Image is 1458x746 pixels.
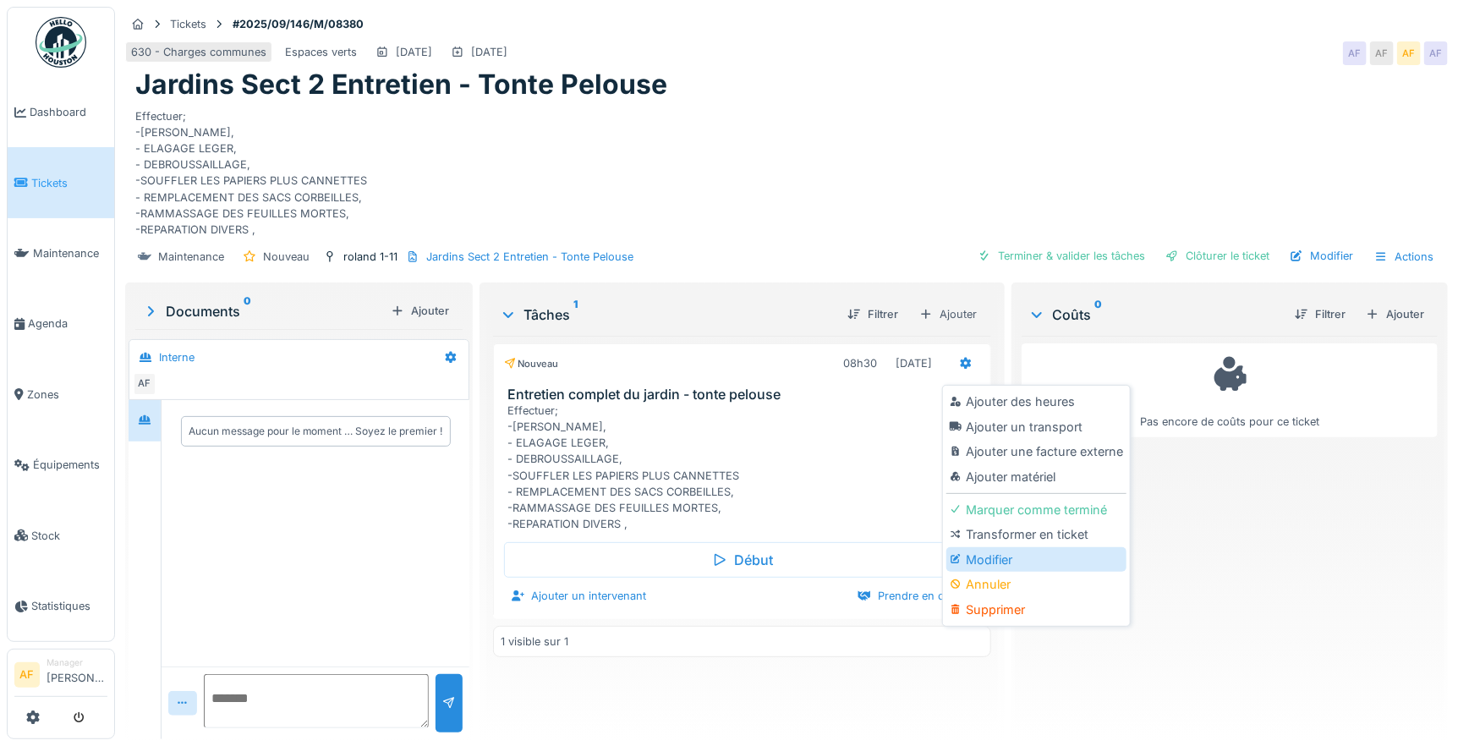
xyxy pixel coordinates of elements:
[1094,304,1102,325] sup: 0
[946,497,1126,523] div: Marquer comme terminé
[946,522,1126,547] div: Transformer en ticket
[896,355,932,371] div: [DATE]
[158,249,224,265] div: Maintenance
[33,245,107,261] span: Maintenance
[1367,244,1441,269] div: Actions
[27,387,107,403] span: Zones
[135,69,667,101] h1: Jardins Sect 2 Entretien - Tonte Pelouse
[507,403,984,533] div: Effectuer; -[PERSON_NAME], - ELAGAGE LEGER, - DEBROUSSAILLAGE, -SOUFFLER LES PAPIERS PLUS CANNETT...
[263,249,310,265] div: Nouveau
[1159,244,1276,267] div: Clôturer le ticket
[189,424,443,439] div: Aucun message pour le moment … Soyez le premier !
[1288,303,1352,326] div: Filtrer
[142,301,384,321] div: Documents
[1359,303,1431,326] div: Ajouter
[226,16,370,32] strong: #2025/09/146/M/08380
[30,104,107,120] span: Dashboard
[1033,351,1427,430] div: Pas encore de coûts pour ce ticket
[426,249,633,265] div: Jardins Sect 2 Entretien - Tonte Pelouse
[1343,41,1367,65] div: AF
[170,16,206,32] div: Tickets
[841,303,905,326] div: Filtrer
[1424,41,1448,65] div: AF
[133,372,156,396] div: AF
[33,457,107,473] span: Équipements
[946,439,1126,464] div: Ajouter une facture externe
[1397,41,1421,65] div: AF
[135,101,1438,239] div: Effectuer; -[PERSON_NAME], - ELAGAGE LEGER, - DEBROUSSAILLAGE, -SOUFFLER LES PAPIERS PLUS CANNETT...
[843,355,877,371] div: 08h30
[14,662,40,688] li: AF
[31,598,107,614] span: Statistiques
[851,584,980,607] div: Prendre en charge
[501,634,568,650] div: 1 visible sur 1
[36,17,86,68] img: Badge_color-CXgf-gQk.svg
[244,301,251,321] sup: 0
[573,304,578,325] sup: 1
[504,542,980,578] div: Début
[507,387,984,403] h3: Entretien complet du jardin - tonte pelouse
[396,44,432,60] div: [DATE]
[912,302,984,326] div: Ajouter
[31,528,107,544] span: Stock
[159,349,195,365] div: Interne
[47,656,107,669] div: Manager
[504,357,558,371] div: Nouveau
[131,44,266,60] div: 630 - Charges communes
[946,464,1126,490] div: Ajouter matériel
[47,656,107,693] li: [PERSON_NAME]
[946,547,1126,573] div: Modifier
[946,597,1126,623] div: Supprimer
[946,389,1126,414] div: Ajouter des heures
[1370,41,1394,65] div: AF
[946,572,1126,597] div: Annuler
[471,44,507,60] div: [DATE]
[946,414,1126,440] div: Ajouter un transport
[971,244,1152,267] div: Terminer & valider les tâches
[343,249,397,265] div: roland 1-11
[1283,244,1360,267] div: Modifier
[384,299,456,322] div: Ajouter
[285,44,357,60] div: Espaces verts
[1028,304,1281,325] div: Coûts
[31,175,107,191] span: Tickets
[28,315,107,332] span: Agenda
[504,584,653,607] div: Ajouter un intervenant
[500,304,834,325] div: Tâches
